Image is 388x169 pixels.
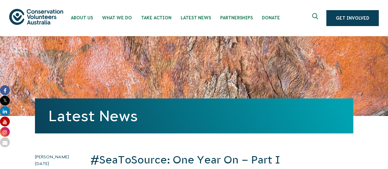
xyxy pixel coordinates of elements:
[220,15,253,20] span: Partnerships
[102,15,132,20] span: What We Do
[9,9,63,25] img: logo.svg
[309,11,323,25] button: Expand search box Close search box
[35,154,69,159] span: [PERSON_NAME]
[71,15,93,20] span: About Us
[312,13,320,23] span: Expand search box
[181,15,211,20] span: Latest News
[35,160,77,167] time: [DATE]
[262,15,280,20] span: Donate
[326,10,379,26] a: Get Involved
[48,108,138,124] a: Latest News
[90,153,353,167] h2: #SeaToSource: One Year On – Part I
[141,15,171,20] span: Take Action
